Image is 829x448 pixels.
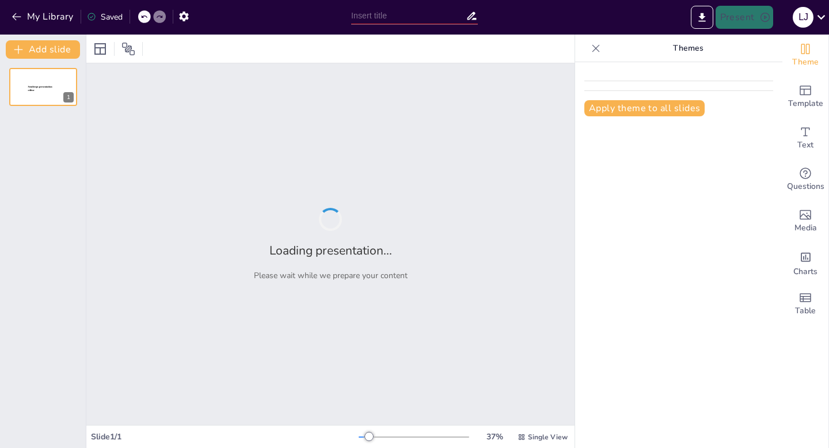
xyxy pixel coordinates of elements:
span: Single View [528,432,568,442]
span: Media [794,222,817,234]
span: Table [795,305,816,317]
span: Template [788,97,823,110]
div: Add charts and graphs [782,242,828,283]
span: Sendsteps presentation editor [28,86,52,92]
span: Text [797,139,813,151]
div: Add ready made slides [782,76,828,117]
div: 1 [63,92,74,102]
div: Get real-time input from your audience [782,159,828,200]
span: Charts [793,265,817,278]
div: Add a table [782,283,828,325]
button: L J [793,6,813,29]
div: L J [793,7,813,28]
button: My Library [9,7,78,26]
div: Add text boxes [782,117,828,159]
div: Layout [91,40,109,58]
span: Theme [792,56,819,69]
button: Add slide [6,40,80,59]
div: Add images, graphics, shapes or video [782,200,828,242]
div: Saved [87,12,123,22]
button: Apply theme to all slides [584,100,705,116]
div: Change the overall theme [782,35,828,76]
button: Present [716,6,773,29]
span: Position [121,42,135,56]
button: Export to PowerPoint [691,6,713,29]
div: 1 [9,68,77,106]
p: Please wait while we prepare your content [254,270,408,281]
div: 37 % [481,431,508,442]
input: Insert title [351,7,466,24]
h2: Loading presentation... [269,242,392,259]
div: Slide 1 / 1 [91,431,359,442]
p: Themes [605,35,771,62]
span: Questions [787,180,824,193]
